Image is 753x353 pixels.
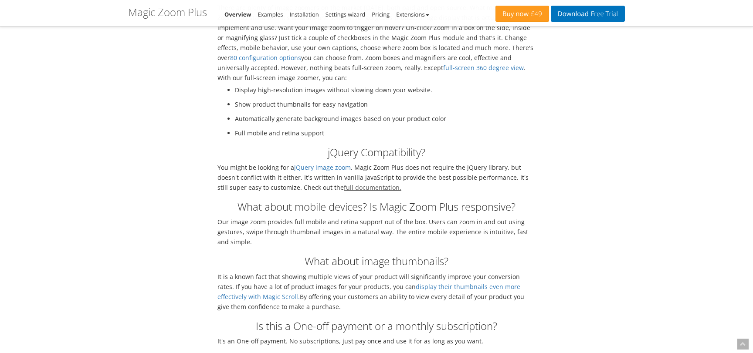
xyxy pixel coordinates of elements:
[495,6,549,22] a: Buy now£49
[589,10,618,17] span: Free Trial
[235,114,536,124] li: Automatically generate background images based on your product color
[217,320,536,332] h3: Is this a One-off payment or a monthly subscription?
[128,7,207,18] h1: Magic Zoom Plus
[294,163,351,171] a: jQuery image zoom
[217,282,520,301] a: display their thumbnails even more effectively with Magic Scroll.
[235,85,536,95] li: Display high-resolution images without slowing down your website.
[258,10,283,18] a: Examples
[529,10,542,17] span: £49
[396,10,429,18] a: Extensions
[224,10,251,18] a: Overview
[230,54,301,62] a: 80 configuration options
[344,183,401,192] a: full documentation.
[235,99,536,109] li: Show product thumbnails for easy navigation
[217,147,536,158] h3: jQuery Compatibility?
[217,201,536,212] h3: What about mobile devices? Is Magic Zoom Plus responsive?
[217,256,536,267] h3: What about image thumbnails?
[443,64,524,72] a: full-screen 360 degree view
[290,10,319,18] a: Installation
[326,10,366,18] a: Settings wizard
[551,6,625,22] a: DownloadFree Trial
[372,10,390,18] a: Pricing
[235,128,536,138] li: Full mobile and retina support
